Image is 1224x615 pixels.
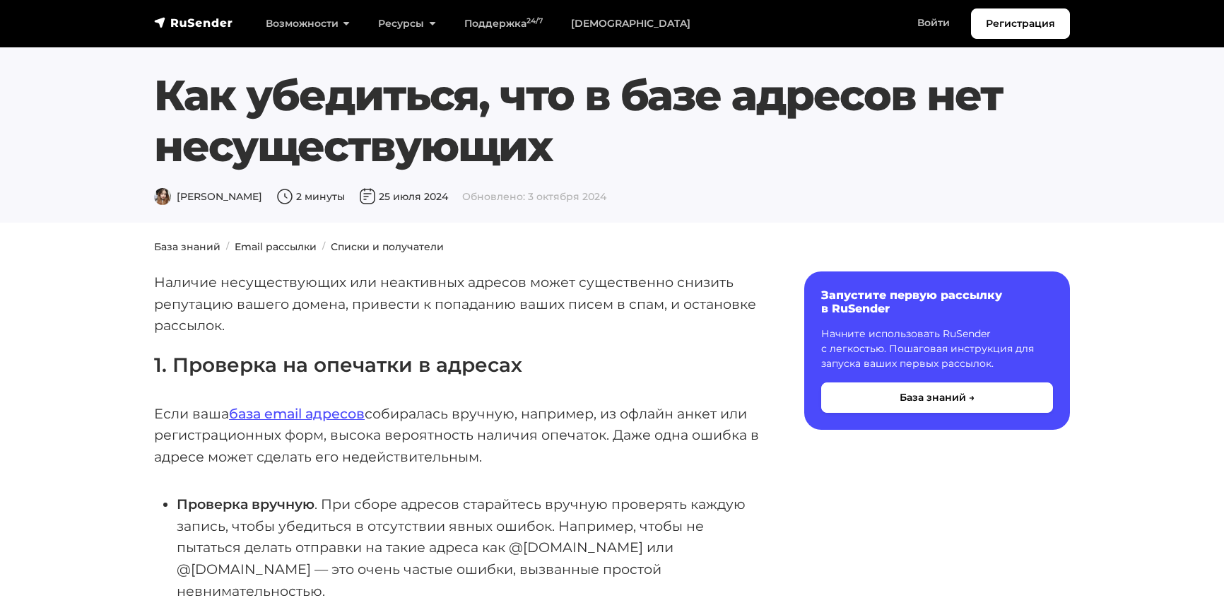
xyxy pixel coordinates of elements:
[276,190,345,203] span: 2 минуты
[177,493,759,602] li: . При сборе адресов старайтесь вручную проверять каждую запись, чтобы убедиться в отсутствии явны...
[331,240,444,253] a: Списки и получатели
[154,353,522,377] strong: 1. Проверка на опечатки в адресах
[526,16,543,25] sup: 24/7
[154,271,759,336] p: Наличие несуществующих или неактивных адресов может существенно снизить репутацию вашего домена, ...
[450,9,557,38] a: Поддержка24/7
[276,188,293,205] img: Время чтения
[557,9,705,38] a: [DEMOGRAPHIC_DATA]
[229,405,365,422] a: база email адресов
[146,240,1078,254] nav: breadcrumb
[364,9,449,38] a: Ресурсы
[359,190,448,203] span: 25 июля 2024
[235,240,317,253] a: Email рассылки
[154,70,1070,172] h1: Как убедиться, что в базе адресов нет несуществующих
[359,188,376,205] img: Дата публикации
[154,403,759,468] p: Если ваша собиралась вручную, например, из офлайн анкет или регистрационных форм, высока вероятно...
[821,382,1053,413] button: База знаний →
[821,288,1053,315] h6: Запустите первую рассылку в RuSender
[462,190,606,203] span: Обновлено: 3 октября 2024
[154,240,220,253] a: База знаний
[154,16,233,30] img: RuSender
[252,9,364,38] a: Возможности
[903,8,964,37] a: Войти
[971,8,1070,39] a: Регистрация
[821,327,1053,371] p: Начните использовать RuSender с легкостью. Пошаговая инструкция для запуска ваших первых рассылок.
[804,271,1070,430] a: Запустите первую рассылку в RuSender Начните использовать RuSender с легкостью. Пошаговая инструк...
[154,190,262,203] span: [PERSON_NAME]
[177,496,314,512] strong: Проверка вручную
